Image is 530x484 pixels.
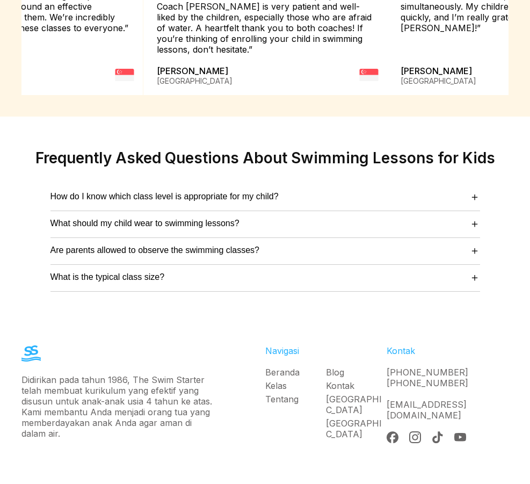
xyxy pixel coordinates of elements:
a: [EMAIL_ADDRESS][DOMAIN_NAME] [387,399,467,421]
a: [PHONE_NUMBER] [387,378,468,388]
div: Didirikan pada tahun 1986, The Swim Starter telah membuat kurikulum yang efektif yang disusun unt... [21,374,216,439]
a: Tentang [265,394,326,404]
a: Blog [326,367,387,378]
div: [PERSON_NAME] [401,66,476,86]
img: Instagram [409,431,421,443]
button: What is the typical class size?＋ [50,270,480,285]
span: ＋ [469,216,480,231]
div: [GEOGRAPHIC_DATA] [157,76,233,85]
span: How do I know which class level is appropriate for my child? [50,192,279,201]
span: What is the typical class size? [50,272,165,282]
div: Navigasi [265,345,387,356]
span: ＋ [469,190,480,204]
a: Kelas [265,380,326,391]
div: Kontak [387,345,509,356]
a: Kontak [326,380,387,391]
span: What should my child wear to swimming lessons? [50,219,239,228]
a: [GEOGRAPHIC_DATA] [326,418,387,439]
a: [GEOGRAPHIC_DATA] [326,394,387,415]
button: What should my child wear to swimming lessons?＋ [50,216,480,231]
img: Facebook [387,431,398,443]
img: flag [115,66,134,84]
img: The Swim Starter Logo [21,345,41,362]
h2: Frequently Asked Questions About Swimming Lessons for Kids [35,149,495,167]
img: YouTube [454,431,466,443]
a: [PHONE_NUMBER] [387,367,468,378]
span: Are parents allowed to observe the swimming classes? [50,245,260,255]
span: ＋ [469,243,480,258]
button: Are parents allowed to observe the swimming classes?＋ [50,243,480,258]
a: Beranda [265,367,326,378]
div: [GEOGRAPHIC_DATA] [401,76,476,85]
button: How do I know which class level is appropriate for my child?＋ [50,190,480,204]
img: flag [359,66,378,84]
span: ＋ [469,270,480,285]
img: Tik Tok [432,431,444,443]
div: [PERSON_NAME] [157,66,233,86]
